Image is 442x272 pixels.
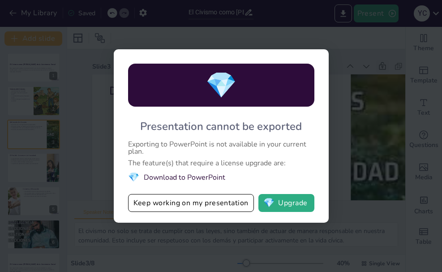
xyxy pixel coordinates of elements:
[258,194,314,212] button: diamondUpgrade
[263,199,275,207] span: diamond
[140,119,302,134] div: Presentation cannot be exported
[128,141,314,155] div: Exporting to PowerPoint is not available in your current plan.
[128,194,254,212] button: Keep working on my presentation
[128,171,314,183] li: Download to PowerPoint
[128,171,139,183] span: diamond
[128,160,314,167] div: The feature(s) that require a license upgrade are:
[206,68,237,103] span: diamond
